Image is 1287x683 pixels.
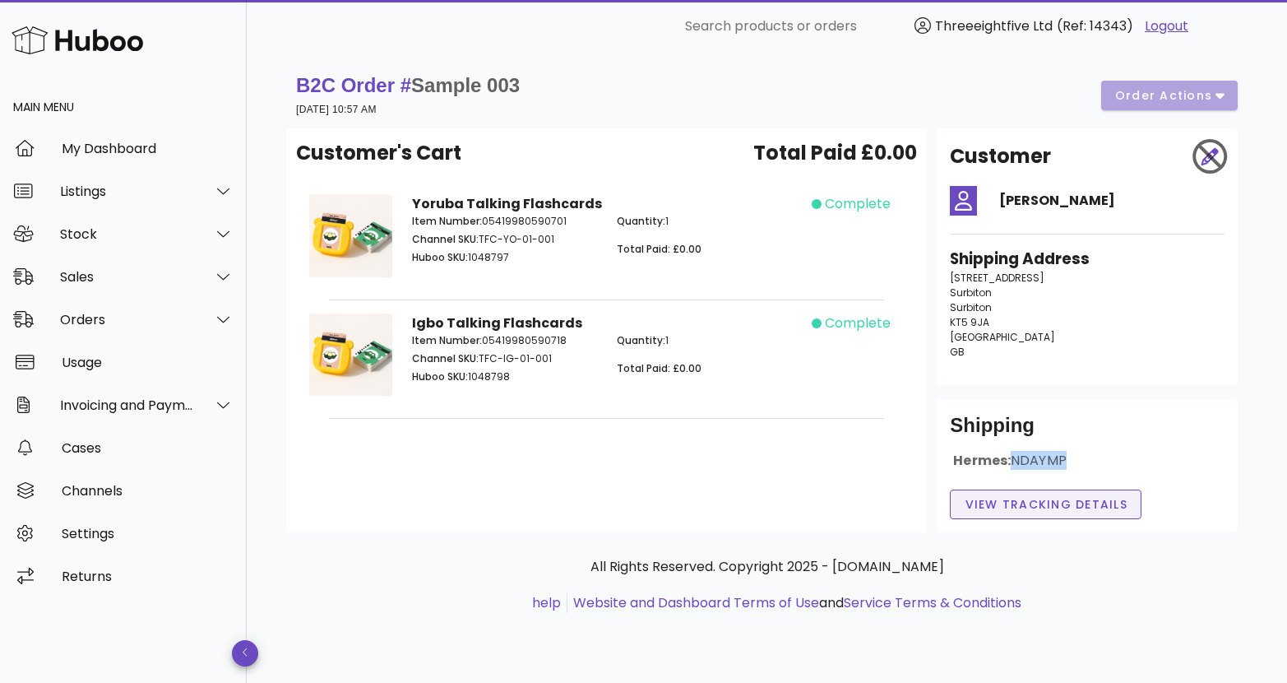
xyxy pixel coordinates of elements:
[950,300,992,314] span: Surbiton
[309,194,392,277] img: Product Image
[825,314,891,333] span: complete
[617,214,665,228] span: Quantity:
[573,593,819,612] a: Website and Dashboard Terms of Use
[296,74,520,96] strong: B2C Order #
[412,250,468,264] span: Huboo SKU:
[999,191,1225,211] h4: [PERSON_NAME]
[950,345,965,359] span: GB
[62,141,234,156] div: My Dashboard
[62,569,234,584] div: Returns
[62,440,234,456] div: Cases
[617,242,701,256] span: Total Paid: £0.00
[950,490,1141,519] button: View Tracking details
[412,351,479,365] span: Channel SKU:
[950,412,1225,452] div: Shipping
[825,194,891,214] span: complete
[617,361,701,375] span: Total Paid: £0.00
[412,250,597,265] p: 1048797
[950,330,1055,344] span: [GEOGRAPHIC_DATA]
[411,74,520,96] span: Sample 003
[60,184,194,199] div: Listings
[412,369,468,383] span: Huboo SKU:
[60,226,194,242] div: Stock
[62,526,234,541] div: Settings
[60,269,194,285] div: Sales
[1057,16,1133,35] span: (Ref: 14343)
[412,232,479,246] span: Channel SKU:
[935,16,1053,35] span: Threeeightfive Ltd
[12,22,143,58] img: Huboo Logo
[60,397,194,413] div: Invoicing and Payments
[309,314,392,397] img: Product Image
[412,351,597,366] p: TFC-IG-01-001
[412,369,597,384] p: 1048798
[950,142,1051,171] h2: Customer
[412,333,482,347] span: Item Number:
[950,248,1225,271] h3: Shipping Address
[296,138,461,168] span: Customer's Cart
[60,312,194,328] div: Orders
[1145,16,1188,36] a: Logout
[844,593,1021,612] a: Service Terms & Conditions
[412,214,597,229] p: 05419980590701
[62,483,234,499] div: Channels
[617,214,802,229] p: 1
[617,333,665,347] span: Quantity:
[62,355,234,370] div: Usage
[412,314,582,332] strong: Igbo Talking Flashcards
[1011,451,1067,470] span: NDAYMP
[412,333,597,348] p: 05419980590718
[567,593,1021,613] li: and
[412,232,597,247] p: TFC-YO-01-001
[296,104,377,115] small: [DATE] 10:57 AM
[532,593,561,612] a: help
[412,194,602,213] strong: Yoruba Talking Flashcards
[950,452,1225,483] div: Hermes:
[617,333,802,348] p: 1
[299,557,1234,577] p: All Rights Reserved. Copyright 2025 - [DOMAIN_NAME]
[964,496,1127,513] span: View Tracking details
[950,286,992,300] span: Surbiton
[412,214,482,228] span: Item Number:
[753,138,917,168] span: Total Paid £0.00
[950,271,1044,285] span: [STREET_ADDRESS]
[950,315,989,329] span: KT5 9JA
